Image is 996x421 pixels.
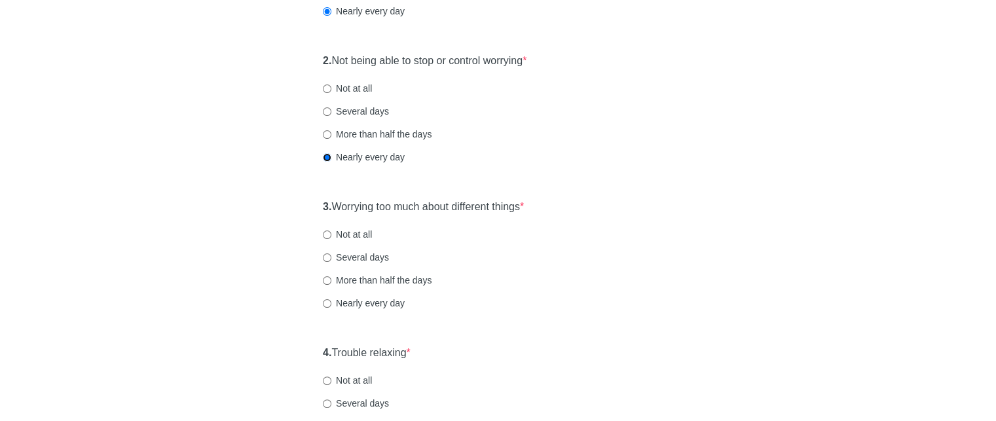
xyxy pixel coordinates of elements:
label: Several days [323,251,389,264]
input: Nearly every day [323,153,331,162]
label: Not being able to stop or control worrying [323,54,526,69]
input: Nearly every day [323,7,331,16]
label: Nearly every day [323,297,405,310]
input: More than half the days [323,130,331,139]
input: More than half the days [323,276,331,285]
input: Several days [323,107,331,116]
label: More than half the days [323,274,432,287]
label: Nearly every day [323,5,405,18]
input: Not at all [323,84,331,93]
strong: 4. [323,347,331,358]
label: More than half the days [323,128,432,141]
input: Several days [323,399,331,408]
label: Several days [323,105,389,118]
label: Not at all [323,228,372,241]
strong: 2. [323,55,331,66]
strong: 3. [323,201,331,212]
input: Several days [323,253,331,262]
label: Not at all [323,82,372,95]
input: Not at all [323,376,331,385]
label: Not at all [323,374,372,387]
label: Worrying too much about different things [323,200,524,215]
input: Nearly every day [323,299,331,308]
label: Nearly every day [323,151,405,164]
label: Several days [323,397,389,410]
label: Trouble relaxing [323,346,411,361]
input: Not at all [323,230,331,239]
